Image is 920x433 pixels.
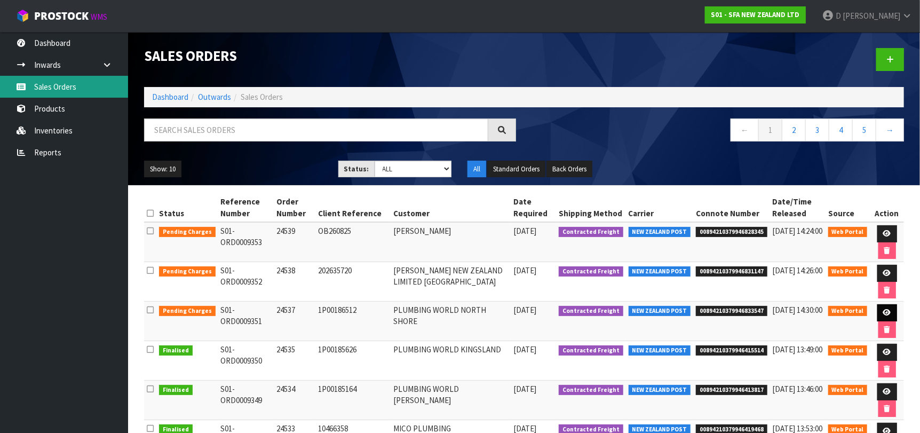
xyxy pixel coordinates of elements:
[218,341,274,381] td: S01-ORD0009350
[629,227,691,238] span: NEW ZEALAND POST
[828,385,868,396] span: Web Portal
[629,385,691,396] span: NEW ZEALAND POST
[770,193,826,222] th: Date/Time Released
[828,227,868,238] span: Web Portal
[144,48,516,64] h1: Sales Orders
[144,161,181,178] button: Show: 10
[152,92,188,102] a: Dashboard
[852,119,876,141] a: 5
[629,345,691,356] span: NEW ZEALAND POST
[274,341,315,381] td: 24535
[629,306,691,317] span: NEW ZEALAND POST
[828,306,868,317] span: Web Portal
[274,262,315,302] td: 24538
[532,119,904,145] nav: Page navigation
[773,265,823,275] span: [DATE] 14:26:00
[391,302,511,341] td: PLUMBING WORLD NORTH SHORE
[513,344,536,355] span: [DATE]
[344,164,369,174] strong: Status:
[467,161,486,178] button: All
[391,381,511,420] td: PLUMBING WORLD [PERSON_NAME]
[836,11,841,21] span: D
[629,266,691,277] span: NEW ZEALAND POST
[782,119,806,141] a: 2
[693,193,770,222] th: Connote Number
[773,344,823,355] span: [DATE] 13:49:00
[546,161,592,178] button: Back Orders
[559,306,623,317] span: Contracted Freight
[274,302,315,341] td: 24537
[156,193,218,222] th: Status
[16,9,29,22] img: cube-alt.png
[315,341,391,381] td: 1P00185626
[559,266,623,277] span: Contracted Freight
[198,92,231,102] a: Outwards
[274,193,315,222] th: Order Number
[391,193,511,222] th: Customer
[218,222,274,262] td: S01-ORD0009353
[487,161,545,178] button: Standard Orders
[876,119,904,141] a: →
[159,306,216,317] span: Pending Charges
[159,345,193,356] span: Finalised
[218,381,274,420] td: S01-ORD0009349
[773,226,823,236] span: [DATE] 14:24:00
[843,11,900,21] span: [PERSON_NAME]
[711,10,800,19] strong: S01 - SFA NEW ZEALAND LTD
[696,306,767,317] span: 00894210379946833547
[315,193,391,222] th: Client Reference
[513,226,536,236] span: [DATE]
[159,227,216,238] span: Pending Charges
[696,266,767,277] span: 00894210379946831147
[274,381,315,420] td: 24534
[315,381,391,420] td: 1P00185164
[513,265,536,275] span: [DATE]
[144,119,488,141] input: Search sales orders
[773,384,823,394] span: [DATE] 13:46:00
[696,345,767,356] span: 00894210379946415514
[391,262,511,302] td: [PERSON_NAME] NEW ZEALAND LIMITED [GEOGRAPHIC_DATA]
[696,227,767,238] span: 00894210379946828345
[731,119,759,141] a: ←
[391,222,511,262] td: [PERSON_NAME]
[559,385,623,396] span: Contracted Freight
[626,193,694,222] th: Carrier
[559,345,623,356] span: Contracted Freight
[870,193,904,222] th: Action
[511,193,556,222] th: Date Required
[773,305,823,315] span: [DATE] 14:30:00
[159,266,216,277] span: Pending Charges
[696,385,767,396] span: 00894210379946413817
[513,384,536,394] span: [DATE]
[556,193,626,222] th: Shipping Method
[826,193,870,222] th: Source
[274,222,315,262] td: 24539
[828,345,868,356] span: Web Portal
[159,385,193,396] span: Finalised
[315,222,391,262] td: OB260825
[218,262,274,302] td: S01-ORD0009352
[391,341,511,381] td: PLUMBING WORLD KINGSLAND
[828,266,868,277] span: Web Portal
[34,9,89,23] span: ProStock
[241,92,283,102] span: Sales Orders
[805,119,829,141] a: 3
[559,227,623,238] span: Contracted Freight
[829,119,853,141] a: 4
[758,119,782,141] a: 1
[218,193,274,222] th: Reference Number
[315,302,391,341] td: 1P00186512
[91,12,107,22] small: WMS
[218,302,274,341] td: S01-ORD0009351
[513,305,536,315] span: [DATE]
[315,262,391,302] td: 202635720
